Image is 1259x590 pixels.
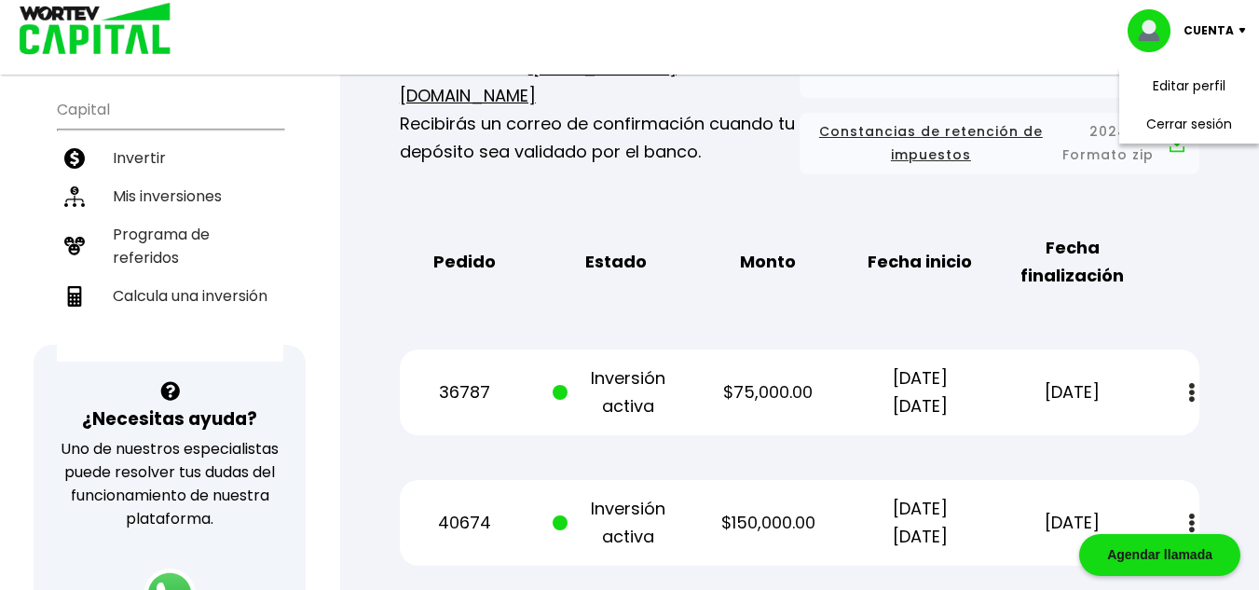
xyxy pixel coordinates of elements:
[400,26,800,166] p: Recuerda enviar tu comprobante de tu transferencia a Recibirás un correo de confirmación cuando t...
[585,248,647,276] b: Estado
[57,139,283,177] a: Invertir
[1008,378,1136,406] p: [DATE]
[1128,9,1184,52] img: profile-image
[868,248,972,276] b: Fecha inicio
[58,437,281,530] p: Uno de nuestros especialistas puede resolver tus dudas del funcionamiento de nuestra plataforma.
[740,248,796,276] b: Monto
[64,148,85,169] img: invertir-icon.b3b967d7.svg
[553,495,680,551] p: Inversión activa
[64,186,85,207] img: inversiones-icon.6695dc30.svg
[856,495,984,551] p: [DATE] [DATE]
[401,509,528,537] p: 40674
[57,215,283,277] a: Programa de referidos
[1008,509,1136,537] p: [DATE]
[401,378,528,406] p: 36787
[57,277,283,315] a: Calcula una inversión
[705,378,832,406] p: $75,000.00
[64,286,85,307] img: calculadora-icon.17d418c4.svg
[553,364,680,420] p: Inversión activa
[1008,234,1136,290] b: Fecha finalización
[856,364,984,420] p: [DATE] [DATE]
[1234,28,1259,34] img: icon-down
[1184,17,1234,45] p: Cuenta
[814,120,1047,167] span: Constancias de retención de impuestos
[705,509,832,537] p: $150,000.00
[1079,534,1240,576] div: Agendar llamada
[1153,76,1225,96] a: Editar perfil
[82,405,257,432] h3: ¿Necesitas ayuda?
[57,177,283,215] a: Mis inversiones
[64,236,85,256] img: recomiendanos-icon.9b8e9327.svg
[57,89,283,362] ul: Capital
[814,120,1184,167] button: Constancias de retención de impuestos2024 Formato zip
[433,248,496,276] b: Pedido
